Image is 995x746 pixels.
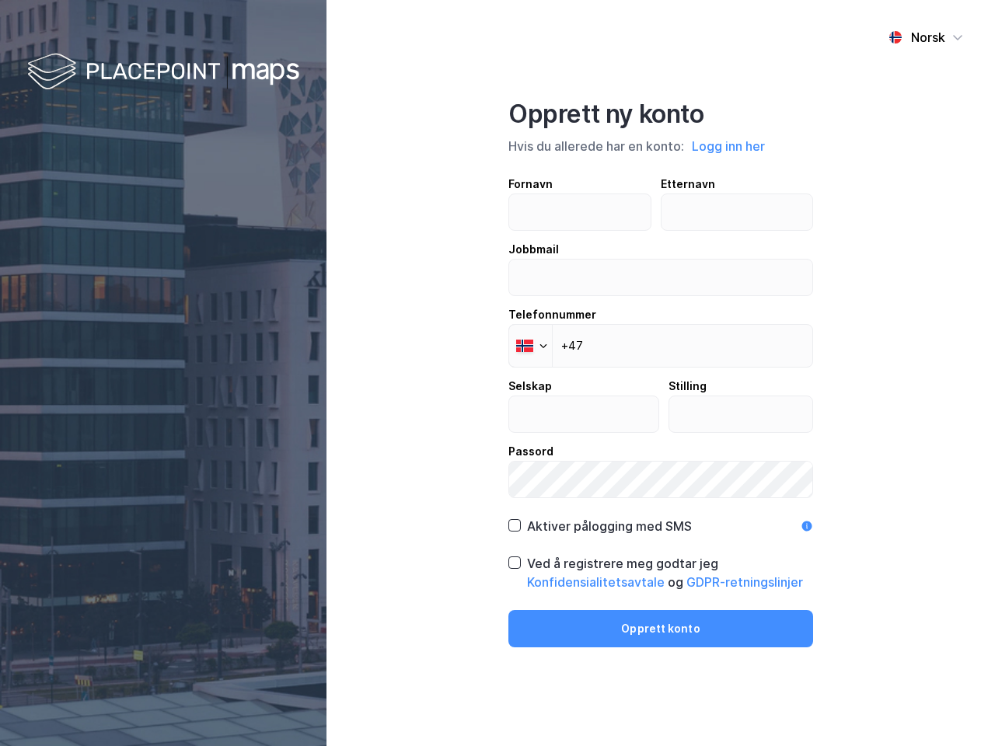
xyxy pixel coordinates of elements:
[508,175,651,193] div: Fornavn
[669,377,814,396] div: Stilling
[508,99,813,130] div: Opprett ny konto
[508,136,813,156] div: Hvis du allerede har en konto:
[27,50,299,96] img: logo-white.f07954bde2210d2a523dddb988cd2aa7.svg
[508,377,659,396] div: Selskap
[661,175,814,193] div: Etternavn
[508,324,813,368] input: Telefonnummer
[508,610,813,647] button: Opprett konto
[527,517,692,535] div: Aktiver pålogging med SMS
[527,554,813,591] div: Ved å registrere meg godtar jeg og
[508,240,813,259] div: Jobbmail
[508,442,813,461] div: Passord
[917,671,995,746] iframe: Chat Widget
[911,28,945,47] div: Norsk
[509,325,552,367] div: Norway: + 47
[687,136,770,156] button: Logg inn her
[508,305,813,324] div: Telefonnummer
